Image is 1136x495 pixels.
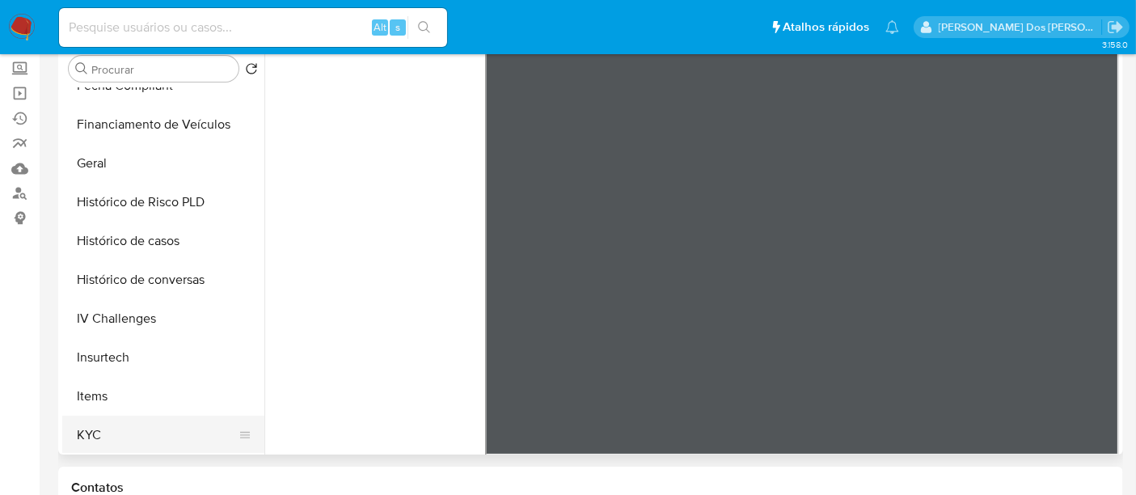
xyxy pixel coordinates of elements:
a: Sair [1107,19,1124,36]
button: Items [62,377,264,416]
button: search-icon [408,16,441,39]
button: Geral [62,144,264,183]
button: Histórico de conversas [62,260,264,299]
button: Financiamento de Veículos [62,105,264,144]
button: Histórico de casos [62,222,264,260]
input: Procurar [91,62,232,77]
button: Procurar [75,62,88,75]
button: KYC [62,416,251,455]
span: Atalhos rápidos [783,19,869,36]
button: Insurtech [62,338,264,377]
span: s [395,19,400,35]
button: Retornar ao pedido padrão [245,62,258,80]
input: Pesquise usuários ou casos... [59,17,447,38]
button: Histórico de Risco PLD [62,183,264,222]
span: Alt [374,19,386,35]
span: 3.158.0 [1102,38,1128,51]
p: renato.lopes@mercadopago.com.br [939,19,1102,35]
a: Notificações [885,20,899,34]
button: IV Challenges [62,299,264,338]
